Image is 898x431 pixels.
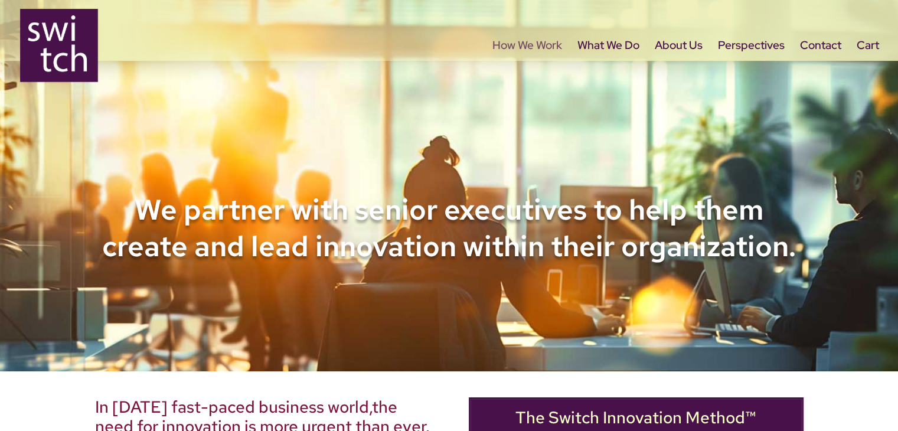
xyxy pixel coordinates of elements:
a: What We Do [577,41,639,91]
a: About Us [655,41,703,91]
span: In [DATE] fast-paced business world, [95,396,372,418]
a: Cart [857,41,879,91]
a: Contact [800,41,841,91]
a: Perspectives [718,41,785,91]
h1: We partner with senior executives to help them create and lead innovation within their organization. [95,191,804,271]
a: How We Work [492,41,562,91]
